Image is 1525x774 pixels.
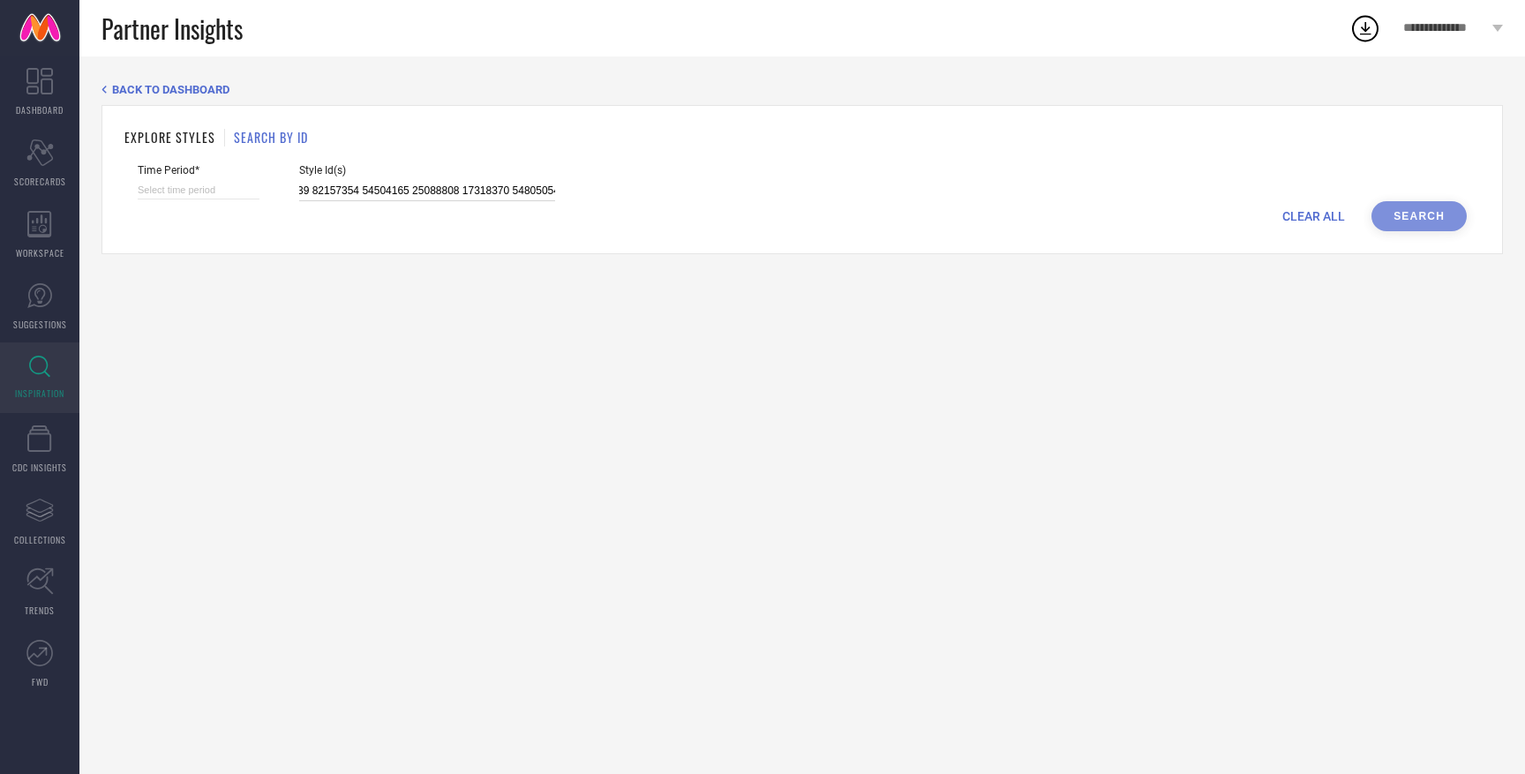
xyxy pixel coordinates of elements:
[13,318,67,331] span: SUGGESTIONS
[101,83,1503,96] div: Back TO Dashboard
[299,164,555,177] span: Style Id(s)
[124,128,215,147] h1: EXPLORE STYLES
[1349,12,1381,44] div: Open download list
[14,533,66,546] span: COLLECTIONS
[12,461,67,474] span: CDC INSIGHTS
[14,175,66,188] span: SCORECARDS
[138,164,259,177] span: Time Period*
[16,246,64,259] span: WORKSPACE
[101,11,243,47] span: Partner Insights
[16,103,64,116] span: DASHBOARD
[25,604,55,617] span: TRENDS
[112,83,229,96] span: BACK TO DASHBOARD
[234,128,308,147] h1: SEARCH BY ID
[1282,209,1345,223] span: CLEAR ALL
[138,181,259,199] input: Select time period
[299,181,555,201] input: Enter comma separated style ids e.g. 12345, 67890
[32,675,49,688] span: FWD
[15,387,64,400] span: INSPIRATION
